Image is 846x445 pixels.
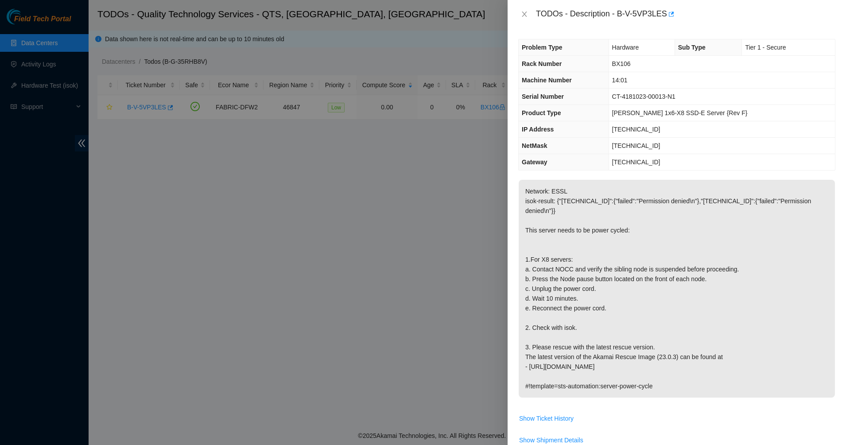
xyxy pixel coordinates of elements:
span: Machine Number [522,77,572,84]
span: Show Shipment Details [519,435,583,445]
span: IP Address [522,126,554,133]
span: BX106 [612,60,631,67]
span: CT-4181023-00013-N1 [612,93,675,100]
span: Show Ticket History [519,414,574,423]
span: NetMask [522,142,547,149]
span: Sub Type [678,44,706,51]
span: [TECHNICAL_ID] [612,159,660,166]
span: Rack Number [522,60,562,67]
span: Problem Type [522,44,563,51]
span: Gateway [522,159,547,166]
span: Product Type [522,109,561,116]
div: TODOs - Description - B-V-5VP3LES [536,7,835,21]
button: Show Ticket History [519,411,574,426]
span: [TECHNICAL_ID] [612,126,660,133]
span: [TECHNICAL_ID] [612,142,660,149]
span: Hardware [612,44,639,51]
p: Network: ESSL isok-result: {"[TECHNICAL_ID]":{"failed":"Permission denied\n"},"[TECHNICAL_ID]":{"... [519,180,835,398]
button: Close [518,10,531,19]
span: Tier 1 - Secure [745,44,786,51]
span: [PERSON_NAME] 1x6-X8 SSD-E Server {Rev F} [612,109,748,116]
span: Serial Number [522,93,564,100]
span: 14:01 [612,77,628,84]
span: close [521,11,528,18]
